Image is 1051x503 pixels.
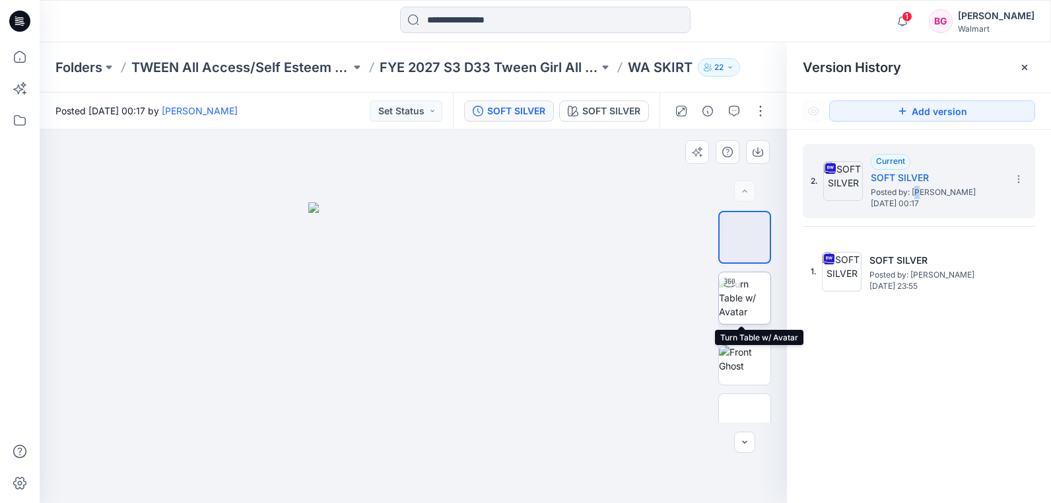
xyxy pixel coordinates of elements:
h5: SOFT SILVER [871,170,1003,186]
a: [PERSON_NAME] [162,105,238,116]
a: FYE 2027 S3 D33 Tween Girl All Access/Self Esteem [380,58,599,77]
img: Front Ghost [719,345,770,373]
div: BG [929,9,953,33]
span: [DATE] 00:17 [871,199,1003,208]
img: SOFT SILVER [823,161,863,201]
button: SOFT SILVER [464,100,554,122]
button: Close [1019,62,1030,73]
span: 1. [811,266,817,278]
img: Color Run Front Ghost [720,216,770,258]
a: TWEEN All Access/Self Esteem D33 Girls [131,58,351,77]
h5: SOFT SILVER [869,252,1001,268]
div: SOFT SILVER [582,104,640,118]
a: Folders [55,58,102,77]
p: WA SKIRT [628,58,693,77]
span: Posted by: Brianna Glick [871,186,1003,199]
img: Side Ghost [719,406,770,434]
div: [PERSON_NAME] [958,8,1034,24]
div: Walmart [958,24,1034,34]
span: Posted by: Brianna Glick [869,268,1001,282]
button: 22 [698,58,740,77]
img: SOFT SILVER [822,252,862,291]
span: [DATE] 23:55 [869,282,1001,291]
span: 1 [902,11,912,22]
span: Current [876,156,905,166]
button: SOFT SILVER [559,100,649,122]
span: 2. [811,175,818,187]
button: Details [697,100,718,122]
button: Show Hidden Versions [803,100,824,122]
button: Add version [829,100,1035,122]
img: Turn Table w/ Avatar [719,277,770,319]
span: Version History [803,59,901,75]
div: SOFT SILVER [487,104,545,118]
p: 22 [714,60,724,75]
span: Posted [DATE] 00:17 by [55,104,238,118]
